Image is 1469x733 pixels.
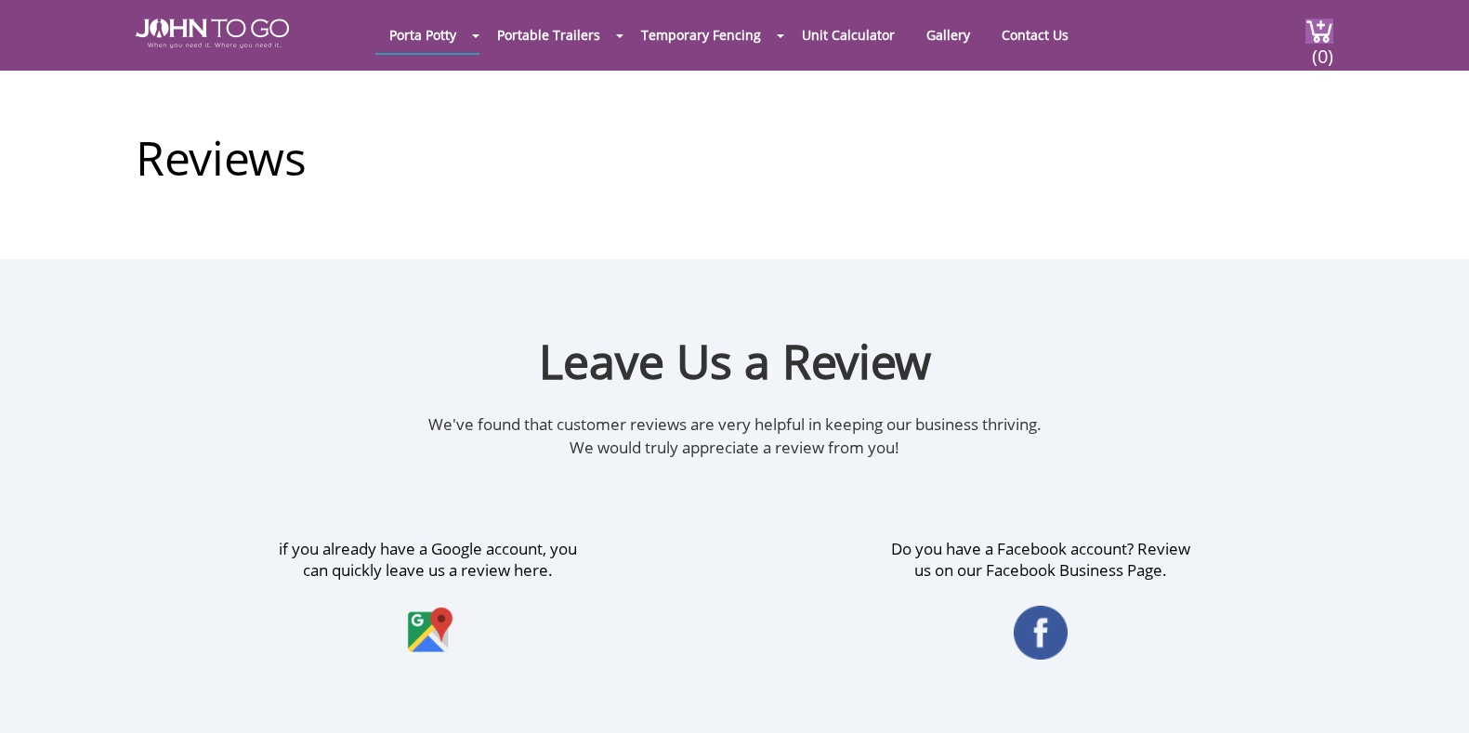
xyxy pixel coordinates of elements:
a: Gallery [912,17,984,53]
img: JOHN to go [136,19,289,48]
a: Unit Calculator [788,17,909,53]
img: cart a [1305,19,1333,44]
h1: Reviews [136,57,1333,190]
a: Porta Potty [375,17,470,53]
a: Contact Us [988,17,1082,53]
a: Temporary Fencing [627,17,775,53]
a: Do you have a Facebook account? Reviewus on our Facebook Business Page. [749,538,1334,660]
a: if you already have a Google account, youcan quickly leave us a review here. [136,538,721,659]
img: Facebook [1014,581,1068,660]
img: Google [401,581,455,659]
span: (0) [1311,29,1333,69]
iframe: Live Chat Box [1094,246,1469,733]
a: Portable Trailers [483,17,614,53]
